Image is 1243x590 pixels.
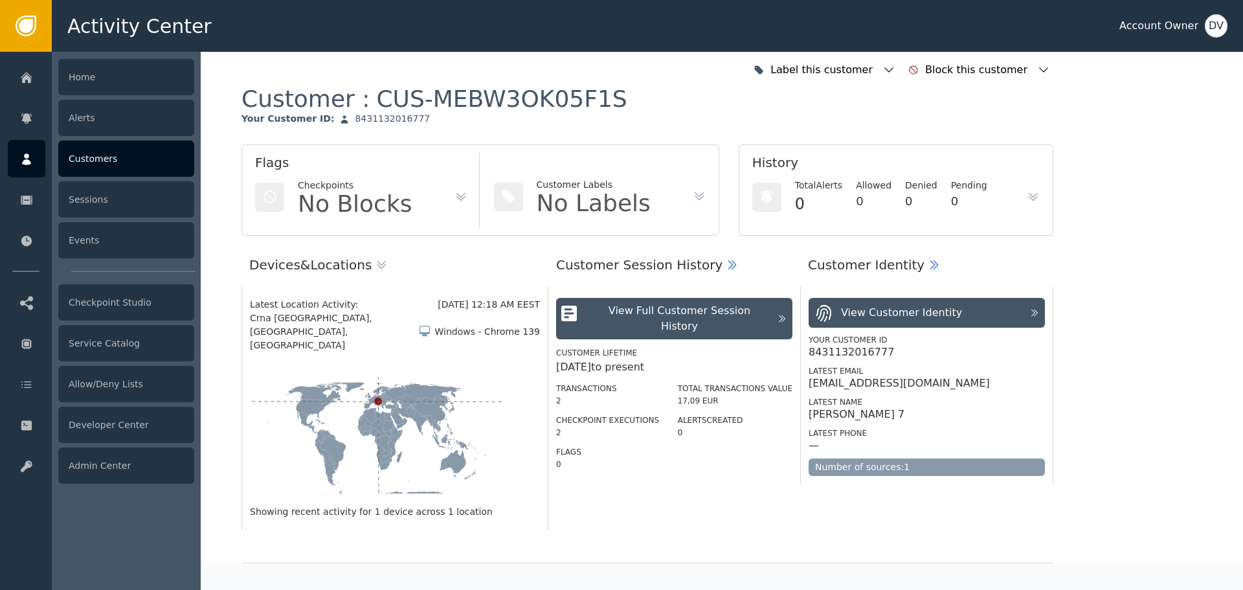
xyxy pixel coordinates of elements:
div: Pending [951,179,987,192]
div: Flags [255,153,467,179]
a: Service Catalog [8,324,194,362]
div: 0 [556,459,659,470]
div: Allowed [856,179,891,192]
div: Latest Email [809,365,1045,377]
div: 2 [556,427,659,438]
a: Sessions [8,181,194,218]
a: Admin Center [8,447,194,484]
div: Customer Labels [537,178,651,192]
div: Home [58,59,194,95]
label: Transactions [556,384,617,393]
div: Developer Center [58,407,194,443]
div: Devices & Locations [249,255,372,275]
button: DV [1205,14,1227,38]
button: View Full Customer Session History [556,298,792,339]
div: Block this customer [925,62,1031,78]
div: Checkpoint Studio [58,284,194,321]
a: Events [8,221,194,259]
a: Home [8,58,194,96]
div: 8431132016777 [355,113,430,125]
div: Allow/Deny Lists [58,366,194,402]
a: Customers [8,140,194,177]
a: Allow/Deny Lists [8,365,194,403]
div: 17,09 EUR [678,395,792,407]
a: Developer Center [8,406,194,444]
div: Events [58,222,194,258]
div: Latest Name [809,396,1045,408]
div: Your Customer ID : [241,113,334,125]
div: Total Alerts [795,179,842,192]
div: History [752,153,1040,179]
div: Customer Identity [808,255,924,275]
div: Service Catalog [58,325,194,361]
div: View Full Customer Session History [588,303,770,334]
label: Flags [556,448,581,457]
div: CUS-MEBW3OK05F1S [376,84,627,113]
span: Activity Center [67,12,212,41]
div: 0 [678,427,792,438]
span: Crna [GEOGRAPHIC_DATA], [GEOGRAPHIC_DATA], [GEOGRAPHIC_DATA] [250,312,418,352]
div: Latest Location Activity: [250,298,438,312]
div: Showing recent activity for 1 device across 1 location [250,505,540,519]
div: Alerts [58,100,194,136]
div: 0 [905,192,937,210]
div: No Blocks [298,192,412,216]
div: Denied [905,179,937,192]
div: 2 [556,395,659,407]
div: Latest Phone [809,427,1045,439]
div: [EMAIL_ADDRESS][DOMAIN_NAME] [809,377,990,390]
div: [DATE] 12:18 AM EEST [438,298,540,312]
div: Customer : [241,84,627,113]
button: Label this customer [750,56,899,84]
button: Block this customer [905,56,1053,84]
label: Checkpoint Executions [556,416,659,425]
label: Alerts Created [678,416,743,425]
label: Customer Lifetime [556,348,637,357]
a: Checkpoint Studio [8,284,194,321]
div: [PERSON_NAME] 7 [809,408,904,421]
div: 0 [795,192,842,216]
div: — [809,439,819,452]
div: No Labels [537,192,651,215]
label: Total Transactions Value [678,384,792,393]
div: 0 [856,192,891,210]
div: Checkpoints [298,179,412,192]
div: 0 [951,192,987,210]
div: Sessions [58,181,194,218]
div: Customers [58,141,194,177]
div: View Customer Identity [841,305,962,321]
div: Label this customer [770,62,876,78]
div: Admin Center [58,448,194,484]
div: Windows - Chrome 139 [434,325,540,339]
div: [DATE] to present [556,359,792,375]
div: Your Customer ID [809,334,1045,346]
div: Account Owner [1119,18,1198,34]
div: 8431132016777 [809,346,894,359]
button: View Customer Identity [809,298,1045,328]
a: Alerts [8,99,194,137]
div: Number of sources: 1 [809,459,1045,476]
div: Customer Session History [556,255,722,275]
